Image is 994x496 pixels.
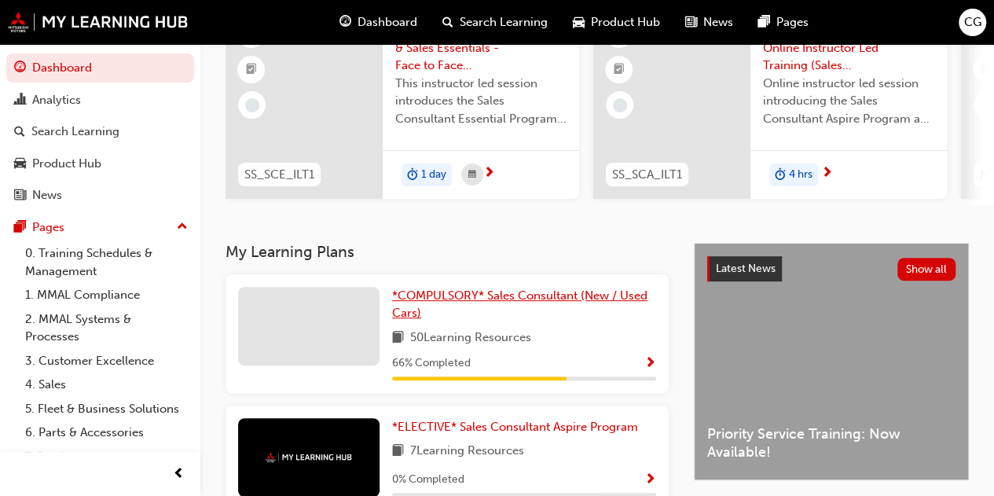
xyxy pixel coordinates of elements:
span: This instructor led session introduces the Sales Consultant Essential Program and outlines what y... [395,75,567,128]
span: guage-icon [339,13,351,32]
span: *COMPULSORY* Sales Consultant (New / Used Cars) [392,288,647,321]
span: News [703,13,733,31]
span: Show Progress [644,473,656,487]
span: car-icon [573,13,585,32]
span: Online instructor led session introducing the Sales Consultant Aspire Program and outlining what ... [763,75,934,128]
span: book-icon [392,442,404,461]
div: Analytics [32,91,81,109]
span: booktick-icon [981,60,992,80]
a: 4. Sales [19,373,194,397]
button: Show Progress [644,470,656,490]
span: Dashboard [358,13,417,31]
button: Pages [6,213,194,242]
span: CG [964,13,981,31]
span: guage-icon [14,61,26,75]
div: Search Learning [31,123,119,141]
a: car-iconProduct Hub [560,6,673,39]
span: search-icon [442,13,453,32]
a: Analytics [6,86,194,115]
span: 50 Learning Resources [410,329,531,348]
a: 0. Training Schedules & Management [19,241,194,283]
img: mmal [8,12,189,32]
button: DashboardAnalyticsSearch LearningProduct HubNews [6,50,194,213]
span: Program Orientation & Sales Essentials - Face to Face Instructor Led Training (Sales Consultant E... [395,21,567,75]
span: 0 % Completed [392,471,464,489]
span: chart-icon [14,94,26,108]
img: mmal [266,452,352,462]
span: booktick-icon [246,60,257,80]
a: Dashboard [6,53,194,83]
a: *COMPULSORY* Sales Consultant (New / Used Cars) [392,287,656,322]
span: Product Hub [591,13,660,31]
span: 4 hrs [789,166,812,184]
button: CG [959,9,986,36]
span: search-icon [14,125,25,139]
span: pages-icon [14,221,26,235]
a: search-iconSearch Learning [430,6,560,39]
a: Latest NewsShow all [707,256,955,281]
div: Product Hub [32,155,101,173]
a: guage-iconDashboard [327,6,430,39]
a: SS_SCA_ILT1Program Orientation: Online Instructor Led Training (Sales Consultant Aspire Program)O... [593,9,947,199]
span: next-icon [821,167,833,181]
a: pages-iconPages [746,6,821,39]
span: news-icon [14,189,26,203]
div: Pages [32,219,64,237]
a: Latest NewsShow allPriority Service Training: Now Available! [694,243,969,480]
span: prev-icon [173,465,185,484]
span: booktick-icon [614,60,625,80]
span: Priority Service Training: Now Available! [707,425,955,461]
a: 2. MMAL Systems & Processes [19,307,194,349]
span: learningRecordVerb_NONE-icon [245,98,259,112]
span: duration-icon [775,165,786,186]
span: Program Orientation: Online Instructor Led Training (Sales Consultant Aspire Program) [763,21,934,75]
span: book-icon [392,329,404,348]
span: Pages [776,13,809,31]
span: news-icon [685,13,697,32]
span: calendar-icon [468,165,476,185]
a: 3. Customer Excellence [19,349,194,373]
h3: My Learning Plans [226,243,669,261]
span: up-icon [177,217,188,237]
a: 5. Fleet & Business Solutions [19,397,194,421]
span: SS_SCA_ILT1 [612,166,682,184]
a: SS_SCE_ILT1Program Orientation & Sales Essentials - Face to Face Instructor Led Training (Sales C... [226,9,579,199]
a: Product Hub [6,149,194,178]
a: Search Learning [6,117,194,146]
span: car-icon [14,157,26,171]
a: 7. Service [19,445,194,469]
span: learningRecordVerb_NONE-icon [613,98,627,112]
span: next-icon [483,167,495,181]
div: News [32,186,62,204]
span: SS_SCE_ILT1 [244,166,314,184]
button: Show all [897,258,956,281]
span: Search Learning [460,13,548,31]
a: 6. Parts & Accessories [19,421,194,445]
button: Show Progress [644,354,656,373]
a: news-iconNews [673,6,746,39]
span: Show Progress [644,357,656,371]
a: 1. MMAL Compliance [19,283,194,307]
span: 1 day [421,166,446,184]
span: *ELECTIVE* Sales Consultant Aspire Program [392,420,638,434]
span: Latest News [716,262,776,275]
span: duration-icon [407,165,418,186]
span: 66 % Completed [392,355,471,373]
span: 7 Learning Resources [410,442,524,461]
a: *ELECTIVE* Sales Consultant Aspire Program [392,418,644,436]
span: pages-icon [758,13,770,32]
a: News [6,181,194,210]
